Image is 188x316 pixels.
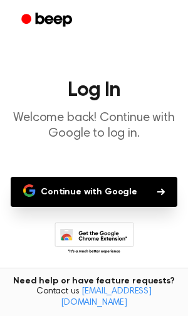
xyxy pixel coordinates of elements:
h1: Log In [10,80,178,100]
p: Welcome back! Continue with Google to log in. [10,110,178,142]
a: Beep [13,8,83,33]
button: Continue with Google [11,177,177,207]
a: [EMAIL_ADDRESS][DOMAIN_NAME] [61,287,152,307]
span: Contact us [8,287,180,308]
